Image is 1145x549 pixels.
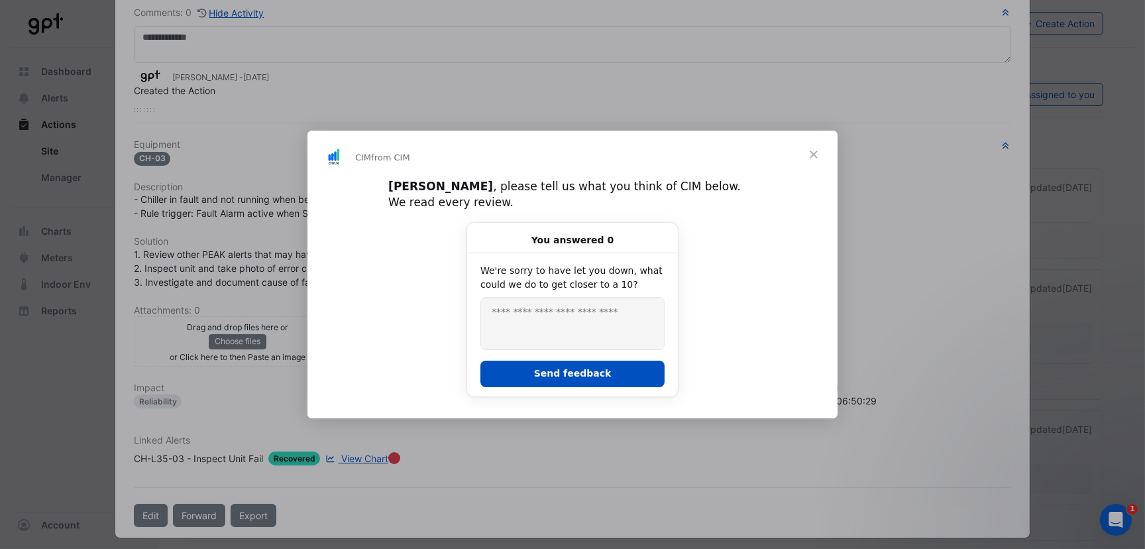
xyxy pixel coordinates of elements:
textarea: We're sorry to have let you down, what could we do to get closer to a 10? [480,297,665,350]
div: , please tell us what you think of CIM below. We read every review. [388,179,757,211]
button: Send feedback [480,361,665,387]
span: CIM [355,152,371,162]
label: We're sorry to have let you down, what could we do to get closer to a 10? [480,264,665,292]
img: Profile image for CIM [323,147,345,168]
span: Close [790,131,838,178]
b: [PERSON_NAME] [388,180,493,193]
span: from CIM [371,152,410,162]
b: You answered 0 [531,235,614,245]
